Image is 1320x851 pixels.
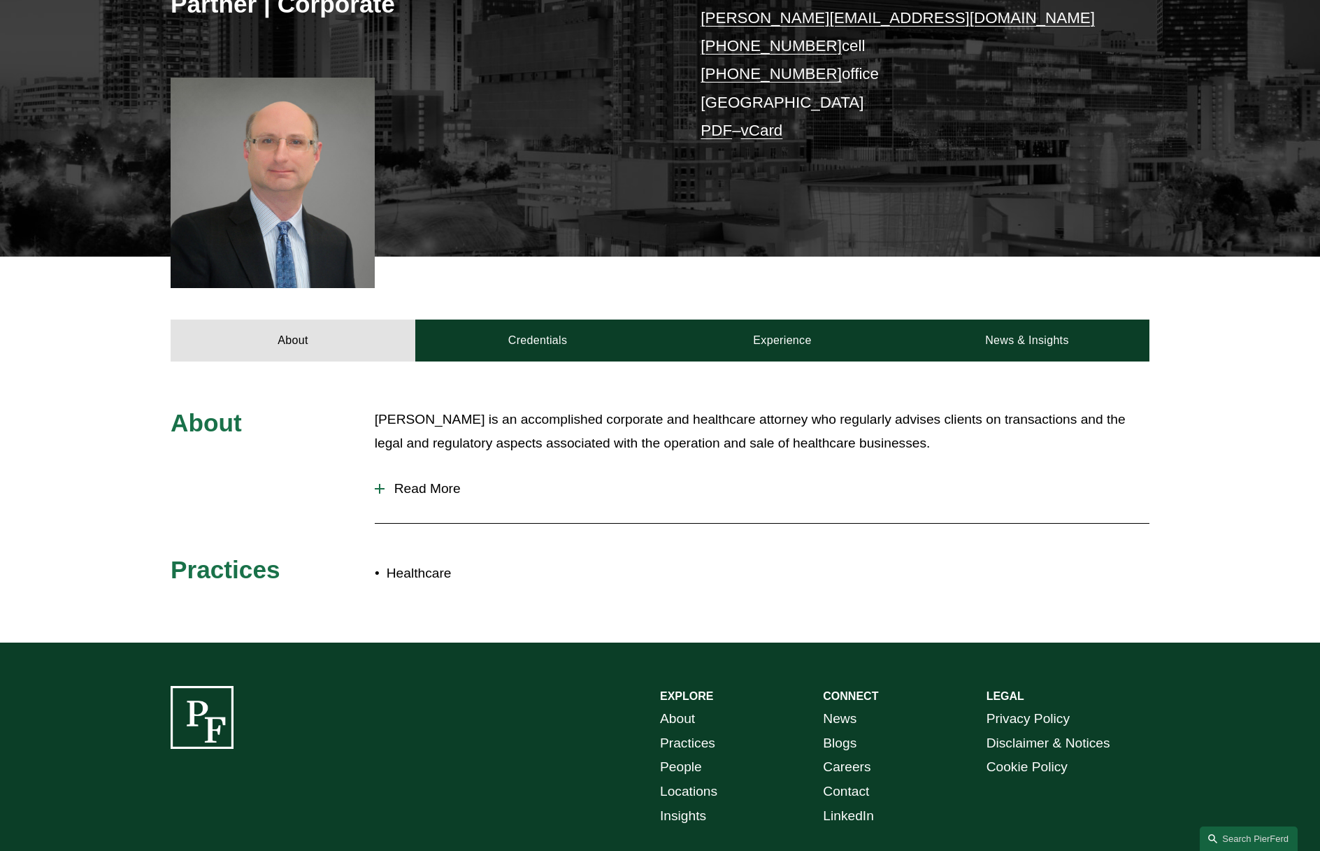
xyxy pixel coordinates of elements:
p: Healthcare [387,562,660,586]
strong: EXPLORE [660,690,713,702]
a: Locations [660,780,717,804]
a: Search this site [1200,827,1298,851]
span: About [171,409,242,436]
a: LinkedIn [823,804,874,829]
a: About [171,320,415,362]
a: Experience [660,320,905,362]
p: [PERSON_NAME] is an accomplished corporate and healthcare attorney who regularly advises clients ... [375,408,1149,456]
p: cell office [GEOGRAPHIC_DATA] – [701,4,1108,145]
strong: LEGAL [987,690,1024,702]
a: Disclaimer & Notices [987,731,1110,756]
a: Contact [823,780,869,804]
a: [PHONE_NUMBER] [701,65,842,83]
span: Practices [171,556,280,583]
a: [PHONE_NUMBER] [701,37,842,55]
strong: CONNECT [823,690,878,702]
a: News [823,707,856,731]
a: About [660,707,695,731]
a: Cookie Policy [987,755,1068,780]
a: Careers [823,755,870,780]
a: [PERSON_NAME][EMAIL_ADDRESS][DOMAIN_NAME] [701,9,1095,27]
a: People [660,755,702,780]
a: Blogs [823,731,856,756]
a: vCard [741,122,783,139]
a: Insights [660,804,706,829]
a: News & Insights [905,320,1149,362]
a: Practices [660,731,715,756]
a: Privacy Policy [987,707,1070,731]
a: Credentials [415,320,660,362]
span: Read More [385,481,1149,496]
button: Read More [375,471,1149,507]
a: PDF [701,122,732,139]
